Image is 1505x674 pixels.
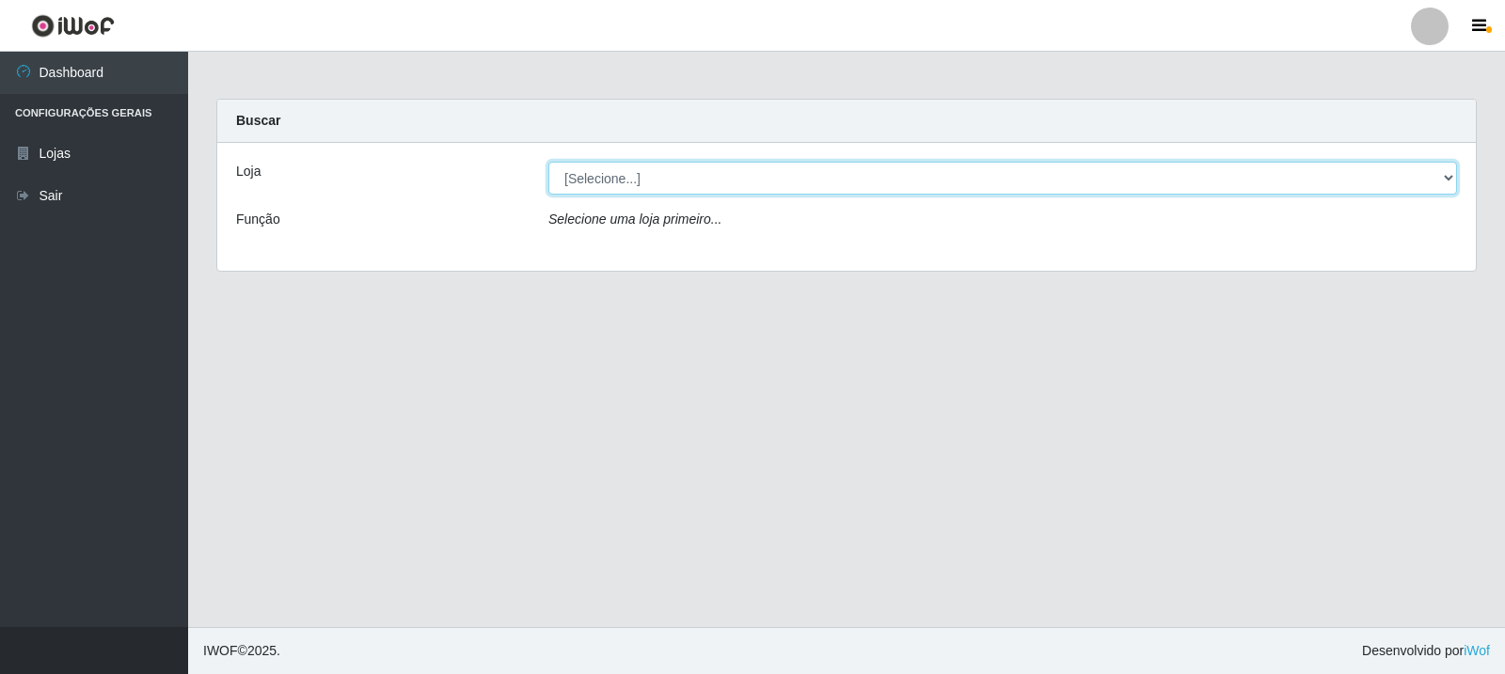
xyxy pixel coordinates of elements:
[236,162,261,181] label: Loja
[236,210,280,229] label: Função
[548,212,721,227] i: Selecione uma loja primeiro...
[203,641,280,661] span: © 2025 .
[31,14,115,38] img: CoreUI Logo
[1362,641,1490,661] span: Desenvolvido por
[1464,643,1490,658] a: iWof
[236,113,280,128] strong: Buscar
[203,643,238,658] span: IWOF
